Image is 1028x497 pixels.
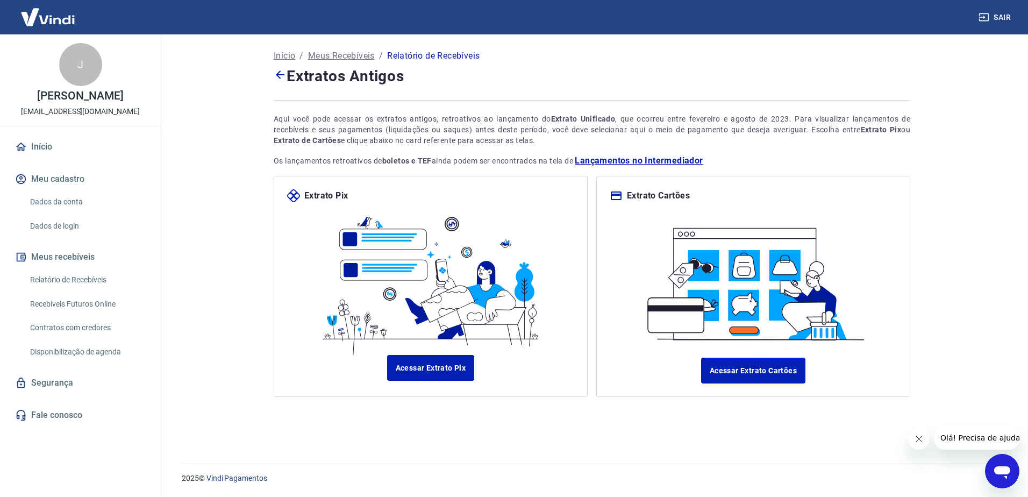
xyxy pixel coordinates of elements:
a: Acessar Extrato Cartões [701,358,805,384]
iframe: Fechar mensagem [908,428,930,450]
div: J [59,43,102,86]
button: Sair [976,8,1015,27]
strong: Extrato Unificado [551,115,616,123]
div: Aqui você pode acessar os extratos antigos, retroativos ao lançamento do , que ocorreu entre feve... [274,113,910,146]
span: Olá! Precisa de ajuda? [6,8,90,16]
a: Contratos com credores [26,317,148,339]
strong: Extrato de Cartões [274,136,341,145]
h4: Extratos Antigos [274,65,910,87]
a: Meus Recebíveis [308,49,375,62]
button: Meus recebíveis [13,245,148,269]
a: Vindi Pagamentos [206,474,267,482]
a: Segurança [13,371,148,395]
a: Início [274,49,295,62]
p: / [379,49,383,62]
p: Extrato Pix [304,189,348,202]
p: Os lançamentos retroativos de ainda podem ser encontrados na tela de [274,154,910,167]
p: 2025 © [182,473,1002,484]
a: Início [13,135,148,159]
p: [PERSON_NAME] [37,90,123,102]
img: ilustrapix.38d2ed8fdf785898d64e9b5bf3a9451d.svg [316,202,545,355]
a: Dados de login [26,215,148,237]
strong: Extrato Pix [861,125,902,134]
iframe: Botão para abrir a janela de mensagens [985,454,1019,488]
p: Extrato Cartões [627,189,690,202]
a: Recebíveis Futuros Online [26,293,148,315]
a: Fale conosco [13,403,148,427]
img: ilustracard.1447bf24807628a904eb562bb34ea6f9.svg [638,215,868,345]
iframe: Mensagem da empresa [934,426,1019,450]
a: Disponibilização de agenda [26,341,148,363]
a: Relatório de Recebíveis [26,269,148,291]
img: Vindi [13,1,83,33]
p: Relatório de Recebíveis [387,49,480,62]
button: Meu cadastro [13,167,148,191]
p: / [299,49,303,62]
strong: boletos e TEF [382,157,432,165]
p: [EMAIL_ADDRESS][DOMAIN_NAME] [21,106,140,117]
a: Lançamentos no Intermediador [575,154,703,167]
a: Dados da conta [26,191,148,213]
a: Acessar Extrato Pix [387,355,475,381]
